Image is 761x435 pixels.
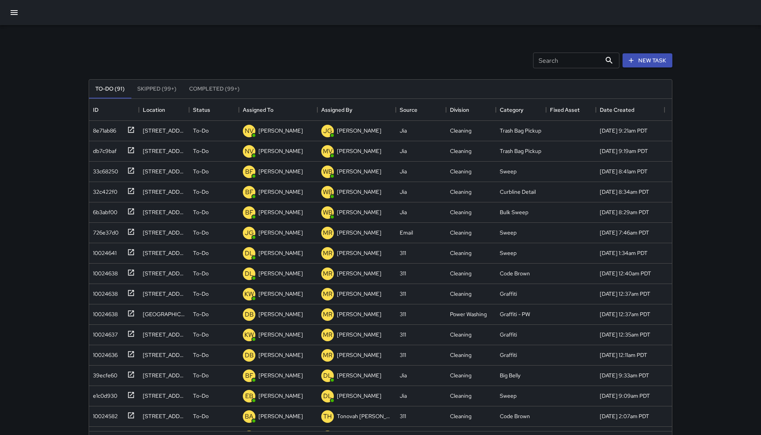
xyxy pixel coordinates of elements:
[193,371,209,379] p: To-Do
[259,147,303,155] p: [PERSON_NAME]
[323,412,332,421] p: TH
[90,266,118,277] div: 10024638
[600,351,647,359] div: 8/20/2025, 12:11am PDT
[450,310,487,318] div: Power Washing
[400,208,407,216] div: Jia
[193,188,209,196] p: To-Do
[450,331,472,339] div: Cleaning
[337,371,381,379] p: [PERSON_NAME]
[259,229,303,237] p: [PERSON_NAME]
[189,99,239,121] div: Status
[400,249,406,257] div: 311
[193,351,209,359] p: To-Do
[450,249,472,257] div: Cleaning
[143,249,185,257] div: 643 Natoma Street
[193,310,209,318] p: To-Do
[400,229,413,237] div: Email
[143,99,165,121] div: Location
[90,144,117,155] div: db7c9baf
[600,229,649,237] div: 8/20/2025, 7:46am PDT
[337,127,381,135] p: [PERSON_NAME]
[143,229,185,237] div: 1234 Howard Street
[143,208,185,216] div: 243 Shipley Street
[337,167,381,175] p: [PERSON_NAME]
[259,167,303,175] p: [PERSON_NAME]
[600,188,649,196] div: 8/20/2025, 8:34am PDT
[193,99,210,121] div: Status
[500,331,517,339] div: Graffiti
[245,126,254,136] p: NV
[500,249,517,257] div: Sweep
[400,99,417,121] div: Source
[193,147,209,155] p: To-Do
[600,331,650,339] div: 8/20/2025, 12:35am PDT
[337,147,381,155] p: [PERSON_NAME]
[546,99,596,121] div: Fixed Asset
[323,371,332,380] p: DL
[321,99,352,121] div: Assigned By
[323,249,332,258] p: MR
[245,269,253,278] p: DL
[400,310,406,318] div: 311
[337,249,381,257] p: [PERSON_NAME]
[400,290,406,298] div: 311
[245,167,253,177] p: BF
[400,412,406,420] div: 311
[500,371,521,379] div: Big Belly
[323,228,332,238] p: MR
[337,331,381,339] p: [PERSON_NAME]
[90,409,118,420] div: 10024582
[90,185,117,196] div: 32c422f0
[239,99,317,121] div: Assigned To
[450,269,472,277] div: Cleaning
[143,290,185,298] div: 1080 Howard Street
[193,290,209,298] p: To-Do
[450,392,472,400] div: Cleaning
[450,229,472,237] div: Cleaning
[90,287,118,298] div: 10024638
[400,167,407,175] div: Jia
[337,229,381,237] p: [PERSON_NAME]
[244,330,254,340] p: KW
[143,188,185,196] div: 260 Clara Street
[143,371,185,379] div: 398 5th Street
[337,208,381,216] p: [PERSON_NAME]
[245,310,254,319] p: DB
[600,99,634,121] div: Date Created
[193,392,209,400] p: To-Do
[143,331,185,339] div: 1097 Howard Street
[500,188,536,196] div: Curbline Detail
[259,249,303,257] p: [PERSON_NAME]
[500,127,541,135] div: Trash Bag Pickup
[90,205,117,216] div: 6b3abf00
[337,290,381,298] p: [PERSON_NAME]
[193,269,209,277] p: To-Do
[400,269,406,277] div: 311
[183,80,246,98] button: Completed (99+)
[600,167,648,175] div: 8/20/2025, 8:41am PDT
[90,246,117,257] div: 10024641
[245,412,253,421] p: BA
[600,371,649,379] div: 8/19/2025, 9:33am PDT
[143,310,185,318] div: 1077 Howard Street
[259,351,303,359] p: [PERSON_NAME]
[90,164,118,175] div: 33c68250
[259,269,303,277] p: [PERSON_NAME]
[143,412,185,420] div: 155 Harriet Street
[259,310,303,318] p: [PERSON_NAME]
[600,269,651,277] div: 8/20/2025, 12:40am PDT
[600,249,648,257] div: 8/20/2025, 1:34am PDT
[323,147,333,156] p: MV
[193,167,209,175] p: To-Do
[500,412,530,420] div: Code Brown
[396,99,446,121] div: Source
[143,269,185,277] div: 155 9th Street
[245,208,253,217] p: BF
[244,289,254,299] p: KW
[496,99,546,121] div: Category
[90,124,116,135] div: 8e71ab86
[93,99,98,121] div: ID
[400,351,406,359] div: 311
[143,392,185,400] div: 1465 Folsom Street
[600,208,649,216] div: 8/20/2025, 8:29am PDT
